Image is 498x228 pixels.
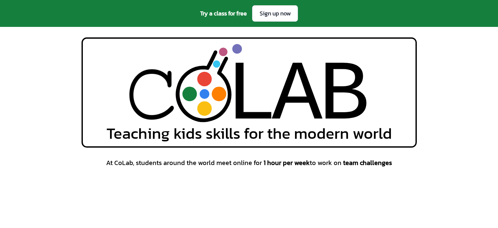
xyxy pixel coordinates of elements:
div: L [226,45,277,147]
div: A [272,45,323,147]
span: team challenges [343,158,392,168]
span: Try a class for free [200,9,247,18]
span: At CoLab, students around the world meet online for to work on [106,158,392,167]
div: B [319,45,370,147]
span: Teaching kids skills for the modern world [106,125,392,141]
span: 1 hour per week [264,158,310,168]
a: Sign up now [252,5,298,22]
